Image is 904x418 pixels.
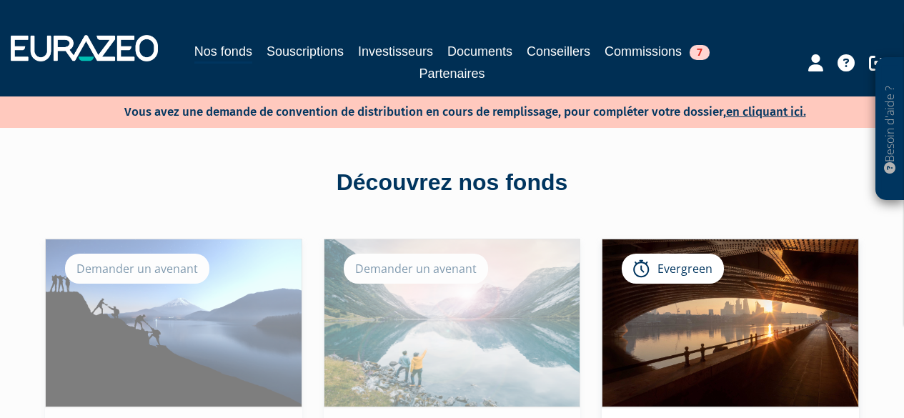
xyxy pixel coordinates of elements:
[447,41,512,61] a: Documents
[726,104,806,119] a: en cliquant ici.
[882,65,898,194] p: Besoin d'aide ?
[419,64,485,84] a: Partenaires
[622,254,724,284] div: Evergreen
[527,41,590,61] a: Conseillers
[324,239,580,407] img: Eurazeo Secondary Feeder Fund V
[344,254,488,284] div: Demander un avenant
[65,254,209,284] div: Demander un avenant
[83,100,806,121] p: Vous avez une demande de convention de distribution en cours de remplissage, pour compléter votre...
[690,45,710,60] span: 7
[46,239,302,407] img: Eurazeo Entrepreneurs Club 3
[267,41,344,61] a: Souscriptions
[605,41,710,61] a: Commissions7
[194,41,252,64] a: Nos fonds
[45,166,860,199] div: Découvrez nos fonds
[358,41,433,61] a: Investisseurs
[11,35,158,61] img: 1732889491-logotype_eurazeo_blanc_rvb.png
[602,239,858,407] img: Eurazeo Private Value Europe 3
